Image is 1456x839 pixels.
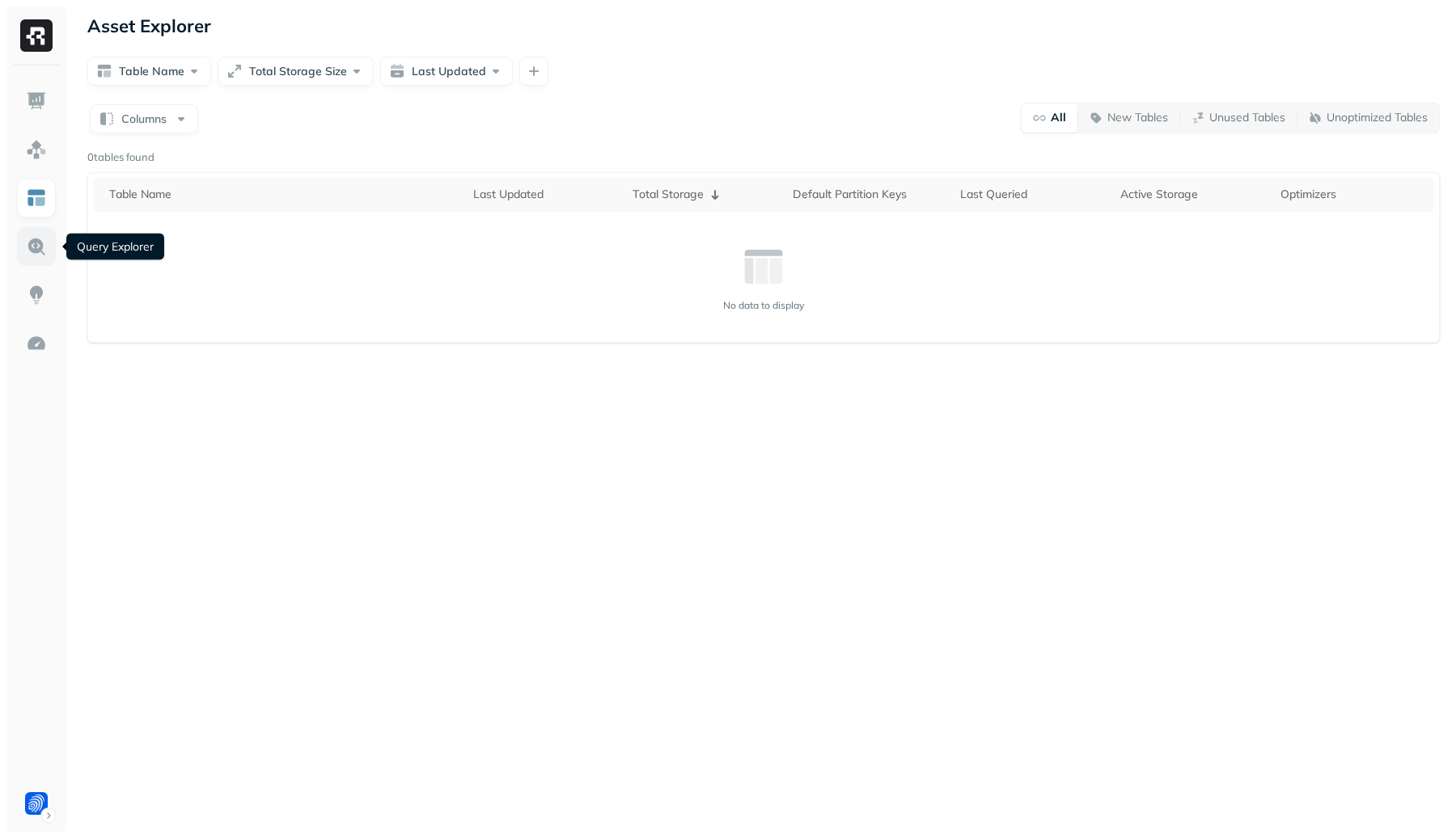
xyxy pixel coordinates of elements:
img: Forter [25,792,48,815]
img: Insights [26,285,47,306]
div: Default Partition Keys [793,187,947,202]
img: Optimization [26,333,47,354]
p: No data to display [723,299,804,311]
img: Dashboard [26,91,47,112]
div: Active Storage [1120,187,1268,202]
p: Unused Tables [1209,110,1285,125]
p: Asset Explorer [87,15,211,37]
p: All [1051,110,1066,125]
p: 0 tables found [87,150,154,166]
p: Unoptimized Tables [1327,110,1428,125]
img: Query Explorer [26,236,47,257]
img: Asset Explorer [26,188,47,209]
button: Last Updated [380,57,513,86]
img: Assets [26,139,47,160]
div: Last Queried [960,187,1107,202]
button: Table Name [87,57,211,86]
button: Columns [90,104,198,133]
div: Optimizers [1280,187,1428,202]
button: Total Storage Size [218,57,374,86]
div: Total Storage [633,185,780,204]
p: New Tables [1107,110,1168,125]
div: Last Updated [473,187,620,202]
div: Table Name [109,187,460,202]
img: Ryft [20,19,53,52]
div: Query Explorer [66,234,164,260]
